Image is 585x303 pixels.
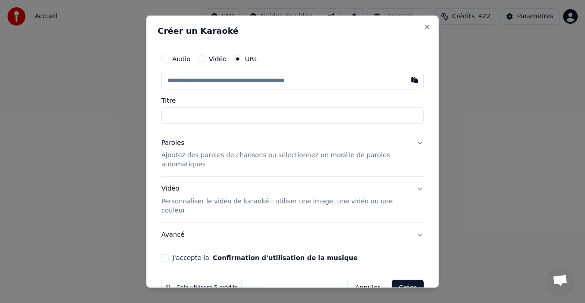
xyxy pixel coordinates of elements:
label: Vidéo [209,55,227,62]
div: Vidéo [161,184,409,215]
span: Cela utilisera 5 crédits [176,284,238,292]
p: Personnaliser le vidéo de karaoké : utiliser une image, une vidéo ou une couleur [161,197,409,215]
label: URL [245,55,258,62]
button: J'accepte la [213,255,357,261]
button: Avancé [161,223,424,247]
button: VidéoPersonnaliser le vidéo de karaoké : utiliser une image, une vidéo ou une couleur [161,177,424,223]
label: J'accepte la [172,255,357,261]
p: Ajoutez des paroles de chansons ou sélectionnez un modèle de paroles automatiques [161,151,409,169]
button: Annuler [347,280,388,296]
label: Audio [172,55,191,62]
button: ParolesAjoutez des paroles de chansons ou sélectionnez un modèle de paroles automatiques [161,131,424,176]
h2: Créer un Karaoké [158,27,427,35]
div: Paroles [161,138,184,147]
label: Titre [161,97,424,103]
button: Créer [392,280,424,296]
